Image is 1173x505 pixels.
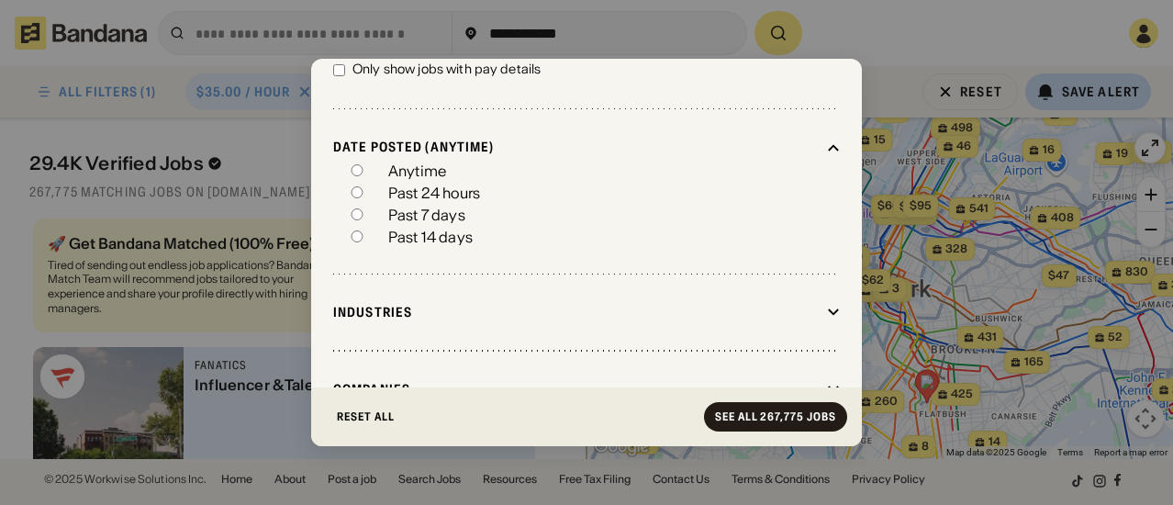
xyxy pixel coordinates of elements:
[333,139,820,155] div: Date Posted (Anytime)
[388,230,473,244] div: Past 14 days
[333,381,820,398] div: Companies
[337,411,395,422] div: Reset All
[715,411,836,422] div: See all 267,775 jobs
[388,163,446,178] div: Anytime
[388,185,480,200] div: Past 24 hours
[352,61,541,79] div: Only show jobs with pay details
[333,304,820,320] div: Industries
[388,208,465,222] div: Past 7 days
